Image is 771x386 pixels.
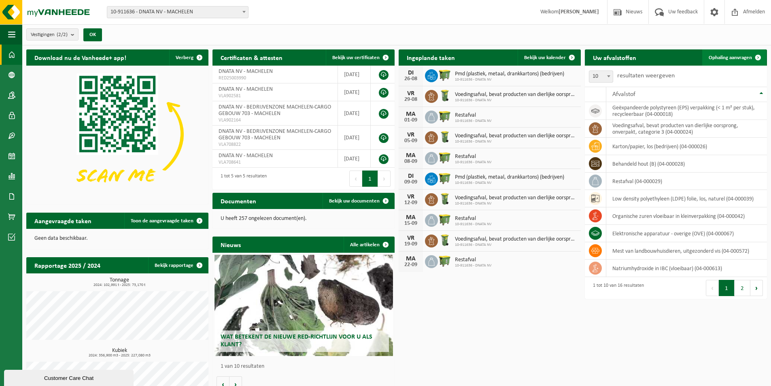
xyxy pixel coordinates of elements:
[131,218,193,224] span: Toon de aangevraagde taken
[455,181,564,186] span: 10-911636 - DNATA NV
[589,279,644,297] div: 1 tot 10 van 16 resultaten
[455,77,564,82] span: 10-911636 - DNATA NV
[344,237,394,253] a: Alle artikelen
[107,6,248,18] span: 10-911636 - DNATA NV - MACHELEN
[219,128,331,141] span: DNATA NV - BEDRIJVENZONE MACHELEN-CARGO GEBOUW 703 - MACHELEN
[455,257,492,263] span: Restafval
[455,174,564,181] span: Pmd (plastiek, metaal, drankkartons) (bedrijven)
[219,68,273,75] span: DNATA NV - MACHELEN
[455,119,492,124] span: 10-911636 - DNATA NV
[403,159,419,164] div: 08-09
[455,139,577,144] span: 10-911636 - DNATA NV
[455,243,577,247] span: 10-911636 - DNATA NV
[378,171,391,187] button: Next
[438,68,452,82] img: WB-1100-HPE-GN-50
[438,254,452,268] img: WB-1100-HPE-GN-50
[606,190,767,207] td: low density polyethyleen (LDPE) folie, los, naturel (04-000039)
[169,49,208,66] button: Verberg
[219,159,331,166] span: VLA708641
[403,132,419,138] div: VR
[338,66,371,83] td: [DATE]
[589,70,613,83] span: 10
[338,150,371,168] td: [DATE]
[606,138,767,155] td: karton/papier, los (bedrijven) (04-000026)
[403,173,419,179] div: DI
[455,215,492,222] span: Restafval
[606,207,767,225] td: organische zuren vloeibaar in kleinverpakking (04-000042)
[438,213,452,226] img: WB-1100-HPE-GN-50
[30,283,208,287] span: 2024: 102,991 t - 2025: 73,170 t
[219,153,273,159] span: DNATA NV - MACHELEN
[217,170,267,188] div: 1 tot 5 van 5 resultaten
[455,195,577,201] span: Voedingsafval, bevat producten van dierlijke oorsprong, onverpakt, categorie 3
[606,173,767,190] td: restafval (04-000029)
[403,256,419,262] div: MA
[338,126,371,150] td: [DATE]
[455,263,492,268] span: 10-911636 - DNATA NV
[702,49,766,66] a: Ophaling aanvragen
[455,201,577,206] span: 10-911636 - DNATA NV
[559,9,599,15] strong: [PERSON_NAME]
[219,93,331,99] span: VLA902581
[31,29,68,41] span: Vestigingen
[455,92,577,98] span: Voedingsafval, bevat producten van dierlijke oorsprong, onverpakt, categorie 3
[455,160,492,165] span: 10-911636 - DNATA NV
[124,213,208,229] a: Toon de aangevraagde taken
[719,280,735,296] button: 1
[403,70,419,76] div: DI
[403,76,419,82] div: 26-08
[403,152,419,159] div: MA
[329,198,380,204] span: Bekijk uw documenten
[403,221,419,226] div: 15-09
[750,280,763,296] button: Next
[26,28,79,41] button: Vestigingen(2/2)
[438,233,452,247] img: WB-0140-HPE-GN-50
[606,120,767,138] td: voedingsafval, bevat producten van dierlijke oorsprong, onverpakt, categorie 3 (04-000024)
[221,364,391,369] p: 1 van 10 resultaten
[26,213,100,228] h2: Aangevraagde taken
[349,171,362,187] button: Previous
[518,49,580,66] a: Bekijk uw kalender
[455,222,492,227] span: 10-911636 - DNATA NV
[403,235,419,241] div: VR
[455,236,577,243] span: Voedingsafval, bevat producten van dierlijke oorsprong, onverpakt, categorie 3
[438,151,452,164] img: WB-1100-HPE-GN-50
[4,368,135,386] iframe: chat widget
[212,237,249,252] h2: Nieuws
[403,97,419,102] div: 29-08
[219,75,331,81] span: RED25003990
[399,49,463,65] h2: Ingeplande taken
[403,90,419,97] div: VR
[212,49,291,65] h2: Certificaten & attesten
[612,91,635,98] span: Afvalstof
[403,200,419,206] div: 12-09
[403,117,419,123] div: 01-09
[438,171,452,185] img: WB-1100-HPE-GN-50
[735,280,750,296] button: 2
[403,111,419,117] div: MA
[26,66,208,203] img: Download de VHEPlus App
[455,71,564,77] span: Pmd (plastiek, metaal, drankkartons) (bedrijven)
[323,193,394,209] a: Bekijk uw documenten
[362,171,378,187] button: 1
[403,241,419,247] div: 19-09
[148,257,208,273] a: Bekijk rapportage
[34,236,200,241] p: Geen data beschikbaar.
[221,334,372,348] span: Wat betekent de nieuwe RED-richtlijn voor u als klant?
[57,32,68,37] count: (2/2)
[606,242,767,260] td: mest van landbouwhuisdieren, uitgezonderd vis (04-000572)
[219,104,331,117] span: DNATA NV - BEDRIJVENZONE MACHELEN-CARGO GEBOUW 703 - MACHELEN
[403,214,419,221] div: MA
[30,354,208,358] span: 2024: 356,900 m3 - 2025: 227,080 m3
[455,154,492,160] span: Restafval
[585,49,644,65] h2: Uw afvalstoffen
[30,277,208,287] h3: Tonnage
[30,348,208,358] h3: Kubiek
[455,133,577,139] span: Voedingsafval, bevat producten van dierlijke oorsprong, onverpakt, categorie 3
[455,98,577,103] span: 10-911636 - DNATA NV
[455,112,492,119] span: Restafval
[709,55,752,60] span: Ophaling aanvragen
[219,117,331,124] span: VLA902164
